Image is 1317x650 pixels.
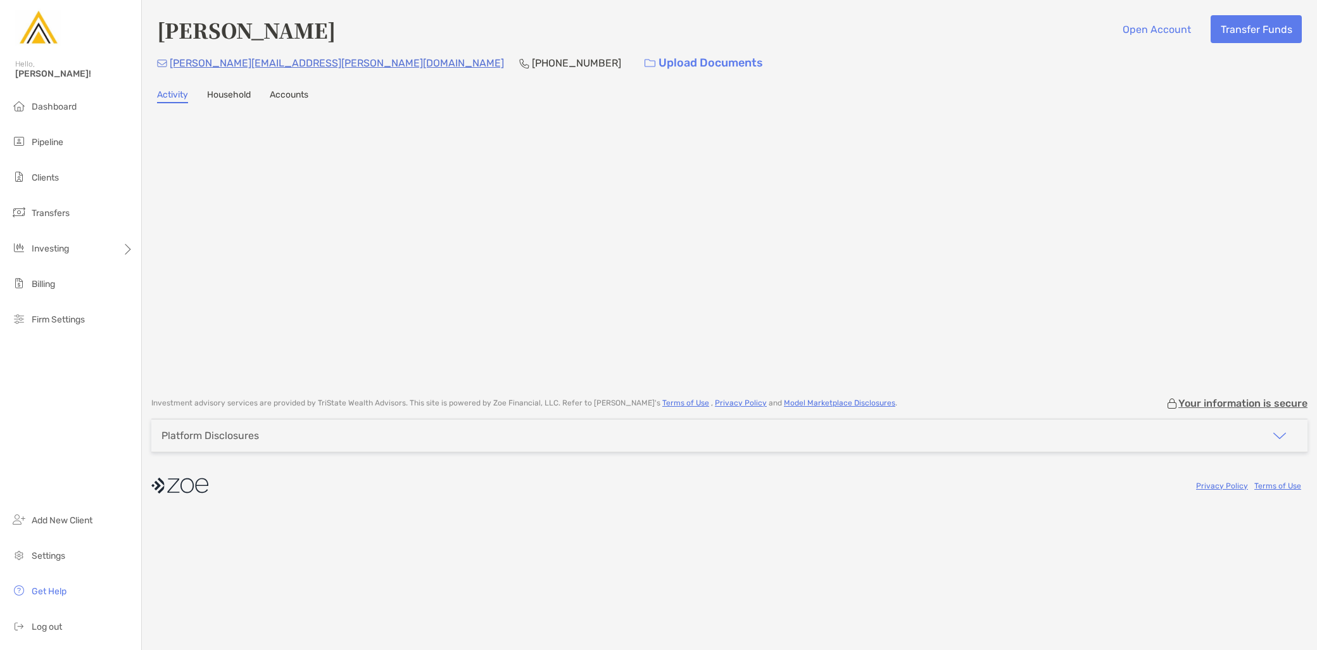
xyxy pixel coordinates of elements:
[270,89,308,103] a: Accounts
[11,512,27,527] img: add_new_client icon
[1211,15,1302,43] button: Transfer Funds
[157,15,336,44] h4: [PERSON_NAME]
[11,547,27,563] img: settings icon
[519,58,529,68] img: Phone Icon
[1272,428,1287,443] img: icon arrow
[151,471,208,500] img: company logo
[32,101,77,112] span: Dashboard
[662,398,709,407] a: Terms of Use
[170,55,504,71] p: [PERSON_NAME][EMAIL_ADDRESS][PERSON_NAME][DOMAIN_NAME]
[11,583,27,598] img: get-help icon
[645,59,655,68] img: button icon
[32,137,63,148] span: Pipeline
[784,398,895,407] a: Model Marketplace Disclosures
[11,134,27,149] img: pipeline icon
[11,98,27,113] img: dashboard icon
[151,398,897,408] p: Investment advisory services are provided by TriState Wealth Advisors . This site is powered by Z...
[32,314,85,325] span: Firm Settings
[1196,481,1248,490] a: Privacy Policy
[32,551,65,561] span: Settings
[32,586,66,597] span: Get Help
[11,276,27,291] img: billing icon
[1254,481,1301,490] a: Terms of Use
[32,515,92,526] span: Add New Client
[715,398,767,407] a: Privacy Policy
[11,240,27,255] img: investing icon
[11,205,27,220] img: transfers icon
[32,279,55,290] span: Billing
[11,169,27,184] img: clients icon
[32,621,62,632] span: Log out
[1112,15,1200,43] button: Open Account
[15,68,134,79] span: [PERSON_NAME]!
[32,208,70,219] span: Transfers
[1178,397,1308,409] p: Your information is secure
[32,172,59,183] span: Clients
[32,243,69,254] span: Investing
[636,49,771,77] a: Upload Documents
[15,5,61,51] img: Zoe Logo
[11,618,27,634] img: logout icon
[207,89,251,103] a: Household
[11,311,27,326] img: firm-settings icon
[532,55,621,71] p: [PHONE_NUMBER]
[161,430,259,442] div: Platform Disclosures
[157,89,188,103] a: Activity
[157,60,167,67] img: Email Icon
